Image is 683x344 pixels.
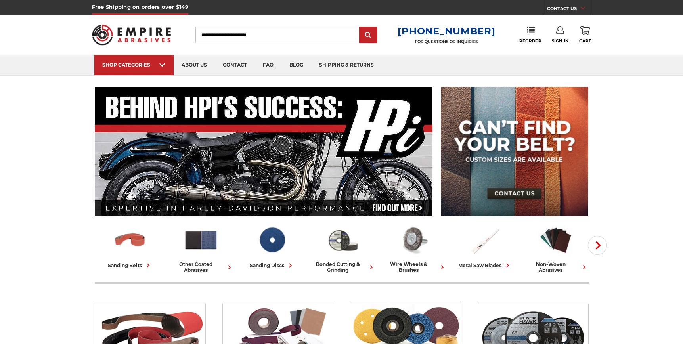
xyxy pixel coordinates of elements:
[588,236,607,255] button: Next
[169,223,233,273] a: other coated abrasives
[215,55,255,75] a: contact
[441,87,588,216] img: promo banner for custom belts.
[360,27,376,43] input: Submit
[254,223,289,257] img: Sanding Discs
[255,55,281,75] a: faq
[519,38,541,44] span: Reorder
[519,26,541,43] a: Reorder
[184,223,218,257] img: Other Coated Abrasives
[95,87,433,216] img: Banner for an interview featuring Horsepower Inc who makes Harley performance upgrades featured o...
[311,223,375,273] a: bonded cutting & grinding
[281,55,311,75] a: blog
[92,19,171,50] img: Empire Abrasives
[396,223,431,257] img: Wire Wheels & Brushes
[467,223,502,257] img: Metal Saw Blades
[382,261,446,273] div: wire wheels & brushes
[102,62,166,68] div: SHOP CATEGORIES
[398,25,495,37] a: [PHONE_NUMBER]
[108,261,152,269] div: sanding belts
[174,55,215,75] a: about us
[169,261,233,273] div: other coated abrasives
[524,261,588,273] div: non-woven abrasives
[538,223,573,257] img: Non-woven Abrasives
[311,55,382,75] a: shipping & returns
[552,38,569,44] span: Sign In
[398,39,495,44] p: FOR QUESTIONS OR INQUIRIES
[382,223,446,273] a: wire wheels & brushes
[250,261,295,269] div: sanding discs
[311,261,375,273] div: bonded cutting & grinding
[458,261,512,269] div: metal saw blades
[240,223,304,269] a: sanding discs
[113,223,147,257] img: Sanding Belts
[547,4,591,15] a: CONTACT US
[98,223,163,269] a: sanding belts
[453,223,517,269] a: metal saw blades
[524,223,588,273] a: non-woven abrasives
[325,223,360,257] img: Bonded Cutting & Grinding
[579,38,591,44] span: Cart
[579,26,591,44] a: Cart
